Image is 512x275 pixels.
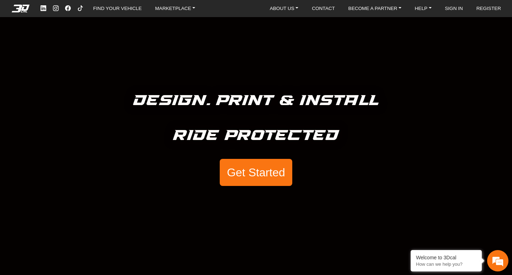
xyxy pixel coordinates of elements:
div: FAQs [48,211,92,233]
div: Minimize live chat window [117,4,134,21]
h5: Ride Protected [173,124,339,147]
span: Conversation [4,223,48,228]
textarea: Type your message and hit 'Enter' [4,186,135,211]
a: CONTACT [309,4,338,14]
a: FIND YOUR VEHICLE [90,4,144,14]
h5: Design. Print & Install [133,89,379,113]
a: MARKETPLACE [152,4,198,14]
a: ABOUT US [267,4,302,14]
div: Chat with us now [48,37,130,47]
a: HELP [412,4,434,14]
a: BECOME A PARTNER [346,4,404,14]
p: How can we help you? [416,261,476,267]
div: Articles [91,211,135,233]
a: SIGN IN [442,4,466,14]
button: Get Started [220,159,292,186]
a: REGISTER [474,4,504,14]
div: Welcome to 3Dcal [416,255,476,260]
div: Navigation go back [8,37,18,47]
span: We're online! [41,84,98,151]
